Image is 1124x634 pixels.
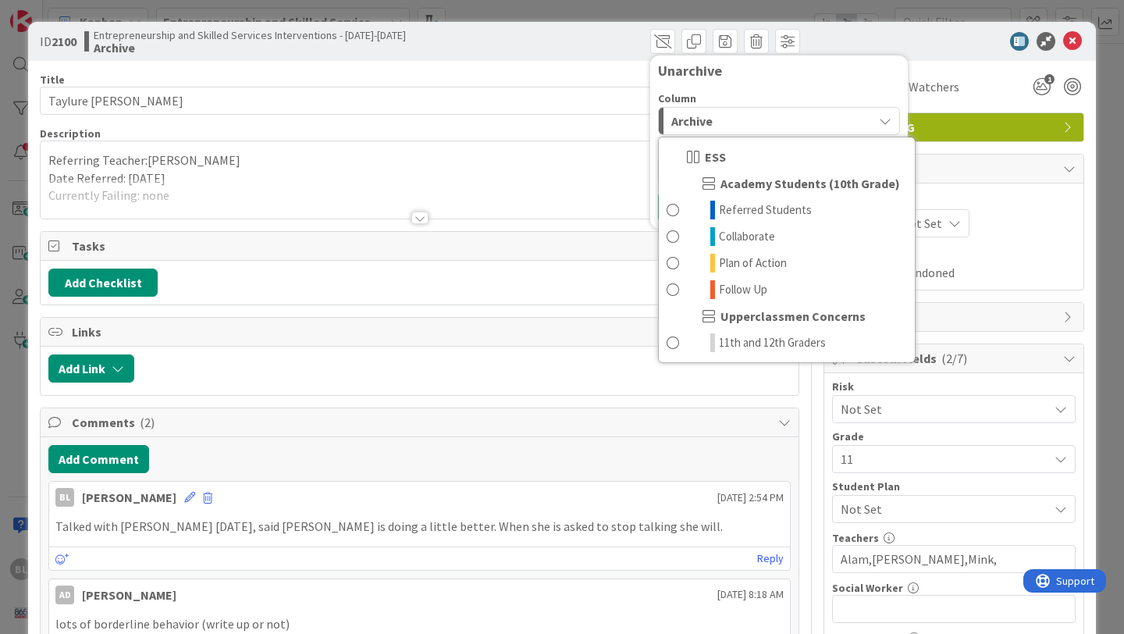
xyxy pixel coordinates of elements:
span: Dates [855,159,1055,178]
p: lots of borderline behavior (write up or not) [55,615,784,633]
span: Custom Fields [855,349,1055,368]
div: Student Plan [832,481,1076,492]
div: Archive [658,137,916,363]
div: BL [55,488,74,507]
span: Description [40,126,101,141]
span: 11 [841,448,1040,470]
span: Not Set [901,214,942,233]
span: Links [72,322,770,341]
span: Archive [671,111,713,131]
span: 11th and 12th Graders [719,333,826,352]
span: [DATE] 8:18 AM [717,586,784,603]
a: 11th and 12th Graders [659,329,915,356]
a: Reply [757,549,784,568]
a: Collaborate [659,223,915,250]
span: 11th - A - G [855,118,1055,137]
span: Follow Up [719,280,767,299]
button: Archive [658,107,900,135]
span: Comments [72,413,770,432]
input: type card name here... [40,87,799,115]
a: Referred Students [659,197,915,223]
span: Plan of Action [719,254,787,272]
div: Grade [832,431,1076,442]
span: Planned Dates [832,191,1076,208]
span: Block [855,308,1055,326]
p: Talked with [PERSON_NAME] [DATE], said [PERSON_NAME] is doing a little better. When she is asked ... [55,518,784,536]
span: Referred Students [719,201,812,219]
button: Add Link [48,354,134,383]
p: Date Referred: [DATE] [48,169,791,187]
label: Social Worker [832,581,903,595]
label: Teachers [832,531,879,545]
span: Entrepreneurship and Skilled Services Interventions - [DATE]-[DATE] [94,29,406,41]
span: ( 2/7 ) [941,351,967,366]
span: Collaborate [719,227,775,246]
span: Abandoned [895,263,955,282]
span: Not Set [841,398,1040,420]
span: Support [33,2,71,21]
div: AD [55,586,74,604]
span: Academy Students (10th Grade) [720,174,900,193]
div: Risk [832,381,1076,392]
div: [PERSON_NAME] [82,586,176,604]
span: Tasks [72,237,770,255]
span: [DATE] 2:54 PM [717,490,784,506]
b: 2100 [52,34,76,49]
span: ( 2 ) [140,415,155,430]
span: 1 [1044,74,1055,84]
label: Title [40,73,65,87]
button: Add Checklist [48,269,158,297]
span: ESS [705,148,726,166]
a: Plan of Action [659,250,915,276]
div: Unarchive [658,63,900,79]
span: Watchers [909,77,959,96]
p: Referring Teacher:[PERSON_NAME] [48,151,791,169]
b: Archive [94,41,406,54]
a: Follow Up [659,276,915,303]
div: [PERSON_NAME] [82,488,176,507]
span: Actual Dates [832,245,1076,262]
span: Upperclassmen Concerns [720,307,866,326]
span: ID [40,32,76,51]
span: Not Set [841,500,1048,518]
button: Add Comment [48,445,149,473]
span: Column [658,93,696,104]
